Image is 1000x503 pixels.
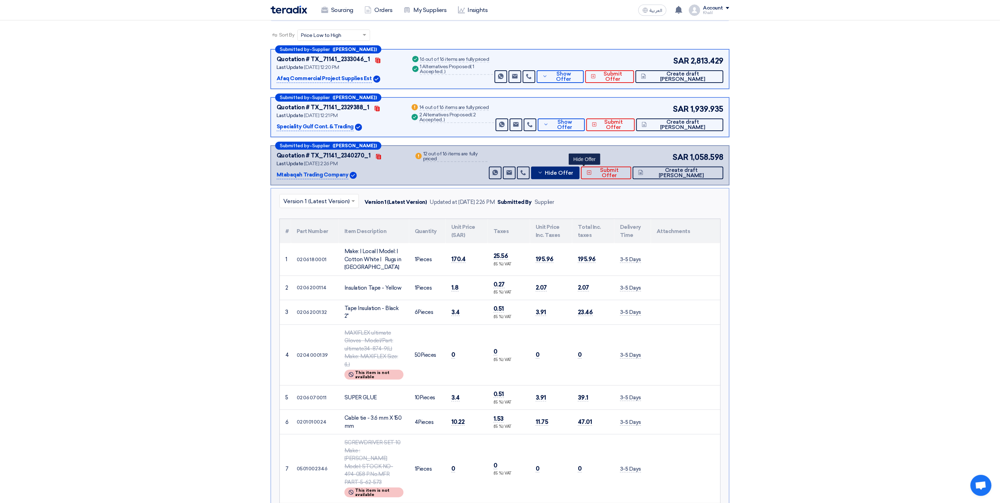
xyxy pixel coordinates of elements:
span: 50 [415,352,421,358]
span: 0.51 [493,305,504,312]
span: Last Update [277,64,303,70]
span: 3-5 Days [620,394,641,401]
span: Submit Offer [599,120,629,130]
span: 23.46 [578,309,593,316]
div: 1 Alternatives Proposed [420,64,493,75]
td: Pieces [409,386,446,410]
span: 1 [415,466,417,472]
a: My Suppliers [398,2,452,18]
img: Verified Account [355,124,362,131]
span: 195.96 [536,256,554,263]
div: Make: | Local | Model: | Cotton White | Rugs in [GEOGRAPHIC_DATA] [344,247,404,271]
b: ([PERSON_NAME]) [333,143,377,148]
span: ) [444,117,445,123]
span: 2.07 [578,284,589,291]
div: 2 Alternatives Proposed [419,112,494,123]
span: Submitted by [280,143,309,148]
button: Show Offer [537,70,584,83]
span: العربية [650,8,662,13]
span: 39.1 [578,394,588,401]
th: Taxes [488,219,530,243]
td: 0206200114 [291,276,339,300]
span: Supplier [312,143,330,148]
td: 0206070011 [291,386,339,410]
div: Cable tie - 3.6 mm X 150 mm [344,414,404,430]
button: Submit Offer [585,70,634,83]
th: Quantity [409,219,446,243]
span: 1.53 [493,415,504,423]
span: 3.91 [536,394,546,401]
span: 47.01 [578,418,592,426]
div: Version 1 (Latest Version) [364,198,427,206]
td: 2 [280,276,291,300]
span: 3.4 [451,394,460,401]
span: 0 [451,351,455,359]
div: SCREWDRIVER SET 10 Make : [PERSON_NAME] Model: STOCK NO-494-058 P.No.MFR PART-5-62-573 [344,439,404,486]
span: 3.4 [451,309,460,316]
div: Supplier [535,198,554,206]
span: Create draft [PERSON_NAME] [645,168,718,178]
div: (15 %) VAT [493,357,524,363]
span: [DATE] 2:26 PM [304,161,337,167]
button: Show Offer [538,118,585,131]
div: Quotation # TX_71141_2340270_1 [277,151,371,160]
span: 3-5 Days [620,466,641,472]
b: ([PERSON_NAME]) [333,95,377,100]
div: (15 %) VAT [493,400,524,406]
span: 1.8 [451,284,459,291]
span: 0 [578,465,582,472]
div: Insulation Tape - Yellow [344,284,404,292]
button: Submit Offer [586,118,635,131]
div: (15 %) VAT [493,471,524,477]
span: SAR [673,151,689,163]
button: Create draft [PERSON_NAME] [633,167,723,179]
div: – [275,45,381,53]
span: ( [471,112,472,118]
div: Updated at [DATE] 2:26 PM [430,198,495,206]
span: ( [471,64,472,70]
div: SUPER GLUE [344,394,404,402]
td: Pieces [409,324,446,386]
span: Submit Offer [598,71,628,82]
span: 170.4 [451,256,466,263]
span: 0 [578,351,582,359]
a: Sourcing [316,2,359,18]
span: 10.22 [451,418,465,426]
span: 0 [451,465,455,472]
th: Delivery Time [614,219,651,243]
span: 3-5 Days [620,352,641,359]
a: Open chat [970,475,992,496]
span: 3-5 Days [620,256,641,263]
th: Unit Price (SAR) [446,219,488,243]
span: 0 [493,462,497,469]
div: – [275,93,381,102]
span: Price Low to High [301,32,342,39]
div: (15 %) VAT [493,314,524,320]
span: 3-5 Days [620,285,641,291]
span: This item is not available [355,370,399,379]
span: 2,813.429 [691,55,723,67]
span: SAR [673,55,690,67]
td: 0206180001 [291,243,339,276]
button: Create draft [PERSON_NAME] [636,118,723,131]
span: 2 Accepted, [419,112,476,123]
span: 10 [415,394,420,401]
div: Hide Offer [569,154,600,165]
td: 3 [280,300,291,324]
span: Show Offer [549,71,578,82]
span: 25.56 [493,252,508,260]
td: 6 [280,410,291,434]
div: 14 out of 16 items are fully priced [419,105,489,111]
span: 1,058.598 [690,151,723,163]
span: Show Offer [550,120,579,130]
span: Last Update [277,112,303,118]
img: Teradix logo [271,6,307,14]
td: 0201010024 [291,410,339,434]
a: Insights [452,2,493,18]
div: – [275,142,381,150]
button: العربية [638,5,666,16]
span: Create draft [PERSON_NAME] [649,120,718,130]
div: Quotation # TX_71141_2329388_1 [277,103,369,112]
span: Last Update [277,161,303,167]
span: SAR [673,103,689,115]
